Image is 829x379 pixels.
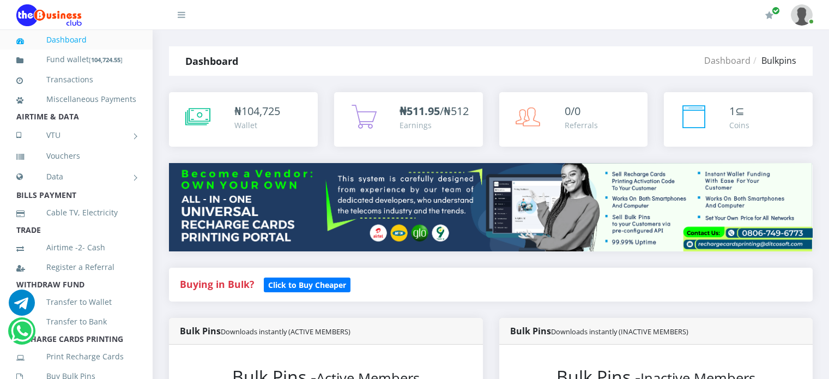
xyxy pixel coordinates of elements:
[499,92,648,147] a: 0/0 Referrals
[16,122,136,149] a: VTU
[9,298,35,316] a: Chat for support
[400,119,469,131] div: Earnings
[180,325,350,337] strong: Bulk Pins
[241,104,280,118] span: 104,725
[16,255,136,280] a: Register a Referral
[565,104,580,118] span: 0/0
[16,143,136,169] a: Vouchers
[565,119,598,131] div: Referrals
[185,55,238,68] strong: Dashboard
[91,56,120,64] b: 104,724.55
[334,92,483,147] a: ₦511.95/₦512 Earnings
[16,67,136,92] a: Transactions
[89,56,123,64] small: [ ]
[704,55,751,67] a: Dashboard
[16,200,136,225] a: Cable TV, Electricity
[221,327,350,336] small: Downloads instantly (ACTIVE MEMBERS)
[16,47,136,73] a: Fund wallet[104,724.55]
[16,290,136,315] a: Transfer to Wallet
[729,104,735,118] span: 1
[400,104,469,118] span: /₦512
[234,119,280,131] div: Wallet
[11,326,33,344] a: Chat for support
[751,54,796,67] li: Bulkpins
[16,309,136,334] a: Transfer to Bank
[268,280,346,290] b: Click to Buy Cheaper
[16,344,136,369] a: Print Recharge Cards
[400,104,440,118] b: ₦511.95
[16,27,136,52] a: Dashboard
[772,7,780,15] span: Renew/Upgrade Subscription
[791,4,813,26] img: User
[16,235,136,260] a: Airtime -2- Cash
[169,92,318,147] a: ₦104,725 Wallet
[234,103,280,119] div: ₦
[180,278,254,291] strong: Buying in Bulk?
[510,325,688,337] strong: Bulk Pins
[16,4,82,26] img: Logo
[729,119,749,131] div: Coins
[551,327,688,336] small: Downloads instantly (INACTIVE MEMBERS)
[16,163,136,190] a: Data
[729,103,749,119] div: ⊆
[16,87,136,112] a: Miscellaneous Payments
[765,11,773,20] i: Renew/Upgrade Subscription
[264,278,350,291] a: Click to Buy Cheaper
[169,163,813,251] img: multitenant_rcp.png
